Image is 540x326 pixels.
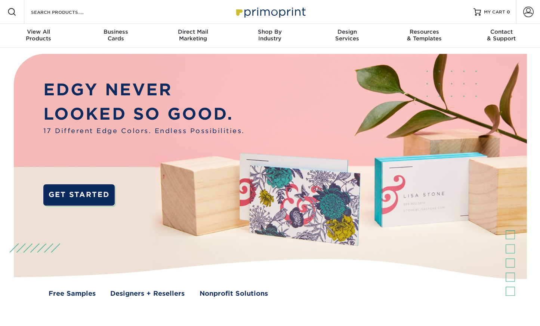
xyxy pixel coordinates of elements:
a: Resources& Templates [386,24,463,48]
a: Shop ByIndustry [231,24,308,48]
p: LOOKED SO GOOD. [43,102,245,126]
p: EDGY NEVER [43,77,245,102]
span: Shop By [231,28,308,35]
a: GET STARTED [43,184,115,206]
span: Direct Mail [154,28,231,35]
div: Marketing [154,28,231,42]
a: Designers + Resellers [110,289,185,298]
div: Cards [77,28,154,42]
a: Nonprofit Solutions [200,289,268,298]
div: & Support [463,28,540,42]
span: 17 Different Edge Colors. Endless Possibilities. [43,126,245,136]
a: DesignServices [309,24,386,48]
a: BusinessCards [77,24,154,48]
div: Industry [231,28,308,42]
div: & Templates [386,28,463,42]
img: Primoprint [233,4,308,20]
span: Contact [463,28,540,35]
a: Direct MailMarketing [154,24,231,48]
input: SEARCH PRODUCTS..... [30,7,103,16]
span: Resources [386,28,463,35]
span: 0 [507,9,510,15]
span: Business [77,28,154,35]
span: Design [309,28,386,35]
span: MY CART [484,9,505,15]
a: Free Samples [49,289,96,298]
div: Services [309,28,386,42]
a: Contact& Support [463,24,540,48]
